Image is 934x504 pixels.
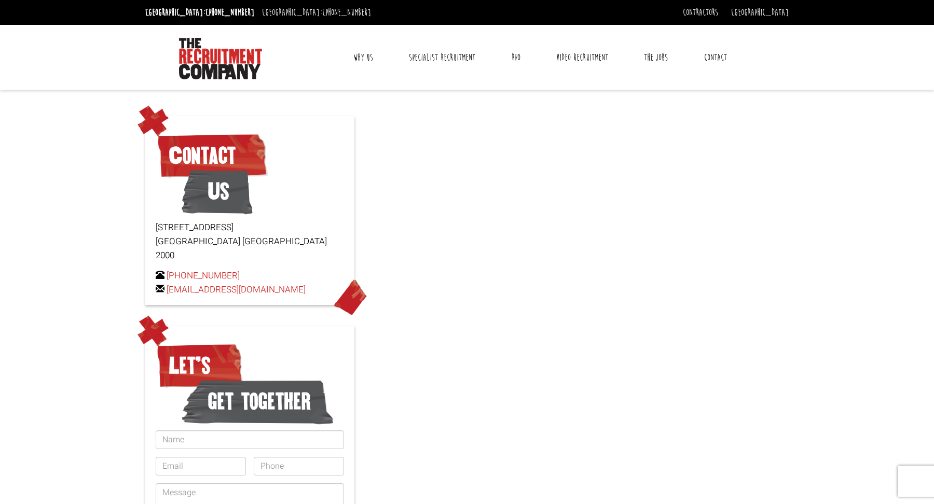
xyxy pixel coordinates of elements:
a: [EMAIL_ADDRESS][DOMAIN_NAME] [167,283,306,296]
input: Phone [254,457,344,475]
input: Name [156,430,344,449]
a: The Jobs [636,45,676,71]
a: Video Recruitment [548,45,616,71]
a: Why Us [346,45,381,71]
a: Specialist Recruitment [401,45,483,71]
span: Let’s [156,340,243,391]
a: Contractors [683,7,718,18]
img: The Recruitment Company [179,38,262,79]
li: [GEOGRAPHIC_DATA]: [143,4,257,21]
input: Email [156,457,246,475]
a: Contact [696,45,735,71]
span: get together [182,375,334,427]
p: [STREET_ADDRESS] [GEOGRAPHIC_DATA] [GEOGRAPHIC_DATA] 2000 [156,220,344,263]
a: [PHONE_NUMBER] [322,7,371,18]
li: [GEOGRAPHIC_DATA]: [259,4,374,21]
a: [PHONE_NUMBER] [205,7,254,18]
a: RPO [504,45,528,71]
span: Contact [156,130,268,181]
span: Us [182,165,253,217]
a: [GEOGRAPHIC_DATA] [731,7,789,18]
a: [PHONE_NUMBER] [167,269,240,282]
